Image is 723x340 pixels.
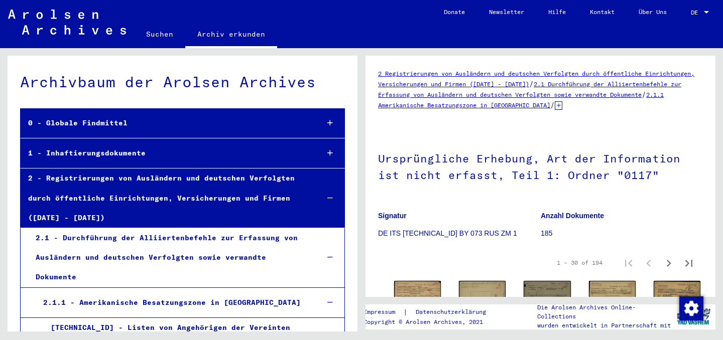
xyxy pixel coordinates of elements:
div: 2 - Registrierungen von Ausländern und deutschen Verfolgten durch öffentliche Einrichtungen, Vers... [21,168,310,228]
a: Datenschutzerklärung [408,307,498,317]
span: / [529,79,534,88]
div: 2.1.1 - Amerikanische Besatzungszone in [GEOGRAPHIC_DATA] [36,293,310,312]
button: Next page [659,253,679,273]
p: Die Arolsen Archives Online-Collections [537,303,672,321]
div: Archivbaum der Arolsen Archives [20,71,345,93]
a: Archiv erkunden [185,22,277,48]
img: 001.jpg [654,281,700,314]
img: 001.jpg [459,281,506,314]
button: Last page [679,253,699,273]
b: Signatur [378,212,407,220]
img: 001.jpg [394,281,441,314]
p: wurden entwickelt in Partnerschaft mit [537,321,672,330]
button: Previous page [639,253,659,273]
div: 0 - Globale Findmittel [21,113,310,133]
a: Impressum [364,307,403,317]
div: 1 - Inhaftierungsdokumente [21,143,310,163]
p: Copyright © Arolsen Archives, 2021 [364,317,498,326]
p: DE ITS [TECHNICAL_ID] BY 073 RUS ZM 1 [378,228,540,239]
div: 2.1 - Durchführung der Alliiertenbefehle zur Erfassung von Ausländern und deutschen Verfolgten so... [28,228,310,287]
a: Suchen [134,22,185,46]
h1: Ursprüngliche Erhebung, Art der Information ist nicht erfasst, Teil 1: Ordner "0117" [378,135,703,196]
a: 2 Registrierungen von Ausländern und deutschen Verfolgten durch öffentliche Einrichtungen, Versic... [378,70,694,88]
span: / [550,100,555,109]
div: 1 – 30 of 194 [557,258,602,267]
div: | [364,307,498,317]
img: yv_logo.png [675,304,712,329]
b: Anzahl Dokumente [541,212,604,220]
img: Zustimmung ändern [679,296,703,320]
img: Arolsen_neg.svg [8,10,126,35]
span: DE [691,9,702,16]
button: First page [619,253,639,273]
p: 185 [541,228,703,239]
span: / [642,90,646,99]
